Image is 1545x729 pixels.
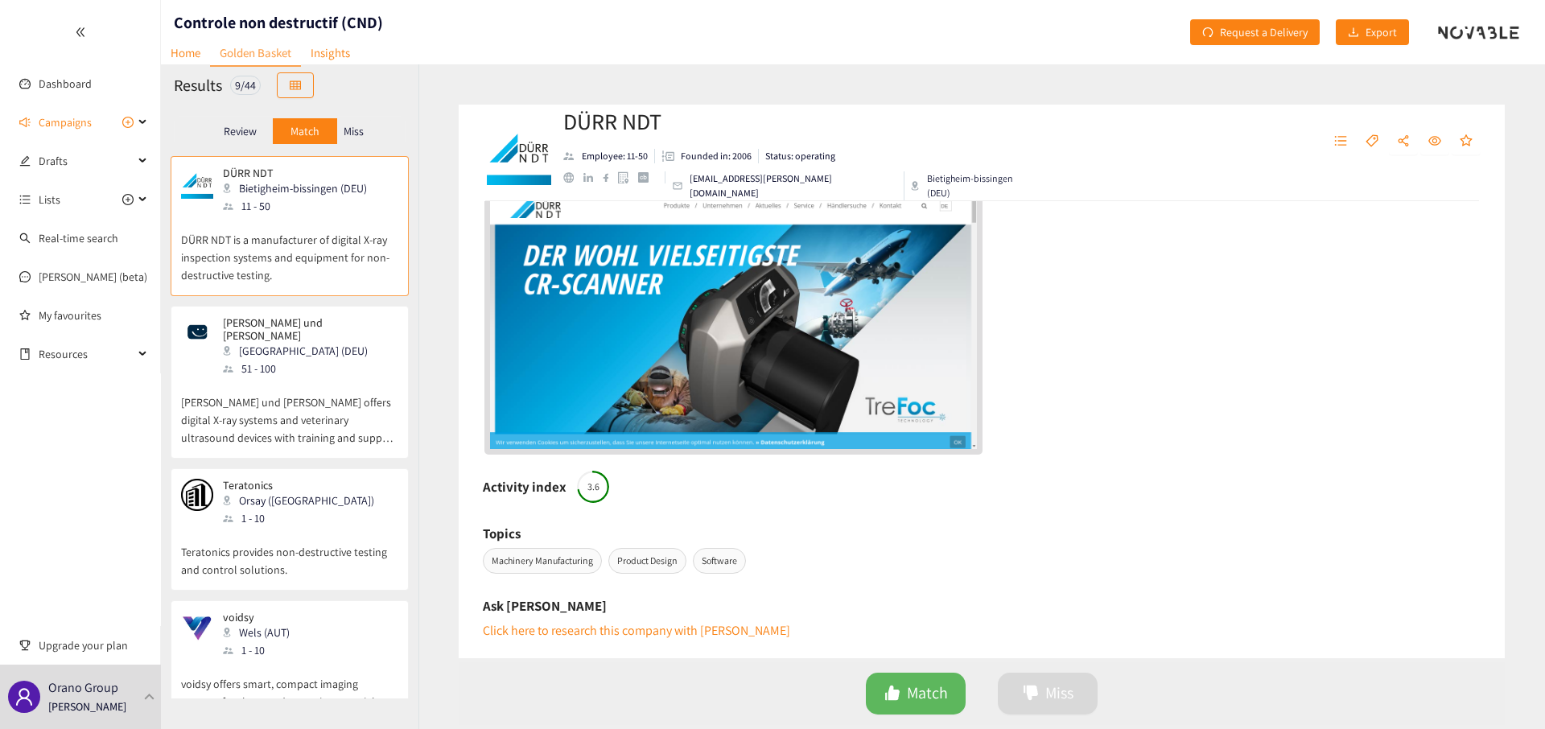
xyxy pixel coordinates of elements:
button: likeMatch [866,673,966,715]
div: [GEOGRAPHIC_DATA] (DEU) [223,342,397,360]
p: Match [290,125,319,138]
button: dislikeMiss [998,673,1098,715]
p: [PERSON_NAME] und [PERSON_NAME] offers digital X-ray systems and veterinary ultrasound devices wi... [181,377,398,447]
a: Golden Basket [210,40,301,67]
span: like [884,685,900,703]
span: unordered-list [19,194,31,205]
p: Teratonics [223,479,374,492]
span: 3.6 [577,482,609,492]
div: 9 / 44 [230,76,261,95]
button: redoRequest a Delivery [1190,19,1320,45]
span: Export [1366,23,1397,41]
p: Founded in: 2006 [681,149,752,163]
span: user [14,687,34,706]
a: linkedin [583,173,603,183]
div: Bietigheim-bissingen (DEU) [911,171,1036,200]
div: 11 - 50 [223,197,377,215]
li: Founded in year [655,149,759,163]
h6: Ask [PERSON_NAME] [483,594,607,618]
img: Company Logo [487,121,551,185]
span: Machinery Manufacturing [483,548,602,574]
img: Snapshot of the company's website [181,167,213,199]
span: Drafts [39,145,134,177]
p: DÜRR NDT [223,167,367,179]
a: Click here to research this company with [PERSON_NAME] [483,622,790,639]
a: website [490,175,977,448]
div: Widget de chat [1275,555,1545,729]
img: Snapshot of the company's website [181,316,213,348]
span: unordered-list [1334,134,1347,149]
a: [PERSON_NAME] (beta) [39,270,147,284]
a: crunchbase [638,172,658,183]
span: Request a Delivery [1220,23,1308,41]
div: 51 - 100 [223,360,397,377]
p: voidsy offers smart, compact imaging systems for the non-destructive materials and component test... [181,659,398,728]
a: Insights [301,40,360,65]
p: voidsy [223,611,290,624]
img: Snapshot of the Company's website [490,175,977,448]
img: Snapshot of the company's website [181,611,213,643]
button: share-alt [1389,129,1418,154]
h2: Results [174,74,222,97]
span: sound [19,117,31,128]
span: redo [1202,27,1213,39]
span: Product Design [608,548,686,574]
a: Dashboard [39,76,92,91]
p: Miss [344,125,364,138]
span: eye [1428,134,1441,149]
h1: Controle non destructif (CND) [174,11,383,34]
p: Teratonics provides non-destructive testing and control solutions. [181,527,398,579]
div: Wels (AUT) [223,624,299,641]
button: tag [1358,129,1386,154]
h2: DÜRR NDT [563,105,1036,138]
span: Campaigns [39,106,92,138]
span: dislike [1023,685,1039,703]
p: Review [224,125,257,138]
span: Miss [1045,681,1073,706]
div: 1 - 10 [223,509,384,527]
button: downloadExport [1336,19,1409,45]
a: My favourites [39,299,148,332]
li: Employees [563,149,655,163]
a: Home [161,40,210,65]
p: DÜRR NDT is a manufacturer of digital X-ray inspection systems and equipment for non-destructive ... [181,215,398,284]
span: Resources [39,338,134,370]
span: Software [693,548,746,574]
a: facebook [603,173,618,182]
span: tag [1366,134,1378,149]
span: book [19,348,31,360]
button: unordered-list [1326,129,1355,154]
iframe: Chat Widget [1275,555,1545,729]
a: google maps [618,171,638,183]
p: Status: operating [765,149,835,163]
h6: Activity index [483,475,566,499]
a: Real-time search [39,231,118,245]
p: [PERSON_NAME] und [PERSON_NAME] [223,316,387,342]
span: share-alt [1397,134,1410,149]
span: trophy [19,640,31,651]
span: download [1348,27,1359,39]
p: Orano Group [48,678,118,698]
span: plus-circle [122,117,134,128]
span: plus-circle [122,194,134,205]
span: Match [907,681,948,706]
div: Bietigheim-bissingen (DEU) [223,179,377,197]
span: table [290,80,301,93]
button: table [277,72,314,98]
span: Upgrade your plan [39,629,148,661]
button: eye [1420,129,1449,154]
a: website [563,172,583,183]
p: [PERSON_NAME] [48,698,126,715]
img: Snapshot of the company's website [181,479,213,511]
h6: Topics [483,521,521,546]
p: Employee: 11-50 [582,149,648,163]
span: double-left [75,27,86,38]
button: star [1452,129,1481,154]
span: Lists [39,183,60,216]
p: [EMAIL_ADDRESS][PERSON_NAME][DOMAIN_NAME] [690,171,897,200]
span: star [1460,134,1473,149]
div: 1 - 10 [223,641,299,659]
li: Status [759,149,835,163]
div: Orsay ([GEOGRAPHIC_DATA]) [223,492,384,509]
span: edit [19,155,31,167]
